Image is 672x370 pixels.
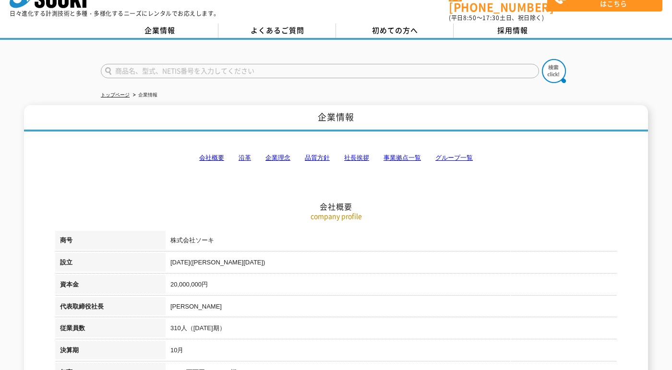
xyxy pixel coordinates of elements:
a: 沿革 [239,154,251,161]
a: 社長挨拶 [344,154,369,161]
span: (平日 ～ 土日、祝日除く) [449,13,544,22]
h1: 企業情報 [24,105,648,131]
a: 採用情報 [454,24,571,38]
td: 株式会社ソーキ [166,231,617,253]
input: 商品名、型式、NETIS番号を入力してください [101,64,539,78]
a: 初めての方へ [336,24,454,38]
td: 310人（[DATE]期） [166,319,617,341]
p: 日々進化する計測技術と多種・多様化するニーズにレンタルでお応えします。 [10,11,220,16]
span: 8:50 [463,13,477,22]
h2: 会社概要 [55,106,617,212]
a: グループ一覧 [435,154,473,161]
a: トップページ [101,92,130,97]
th: 資本金 [55,275,166,297]
th: 商号 [55,231,166,253]
span: 初めての方へ [372,25,418,36]
td: 10月 [166,341,617,363]
a: 事業拠点一覧 [384,154,421,161]
img: btn_search.png [542,59,566,83]
p: company profile [55,211,617,221]
th: 設立 [55,253,166,275]
th: 代表取締役社長 [55,297,166,319]
td: 20,000,000円 [166,275,617,297]
td: [PERSON_NAME] [166,297,617,319]
span: 17:30 [482,13,500,22]
a: 会社概要 [199,154,224,161]
a: 企業理念 [265,154,290,161]
td: [DATE]([PERSON_NAME][DATE]) [166,253,617,275]
th: 従業員数 [55,319,166,341]
li: 企業情報 [131,90,157,100]
a: よくあるご質問 [218,24,336,38]
a: 企業情報 [101,24,218,38]
th: 決算期 [55,341,166,363]
a: 品質方針 [305,154,330,161]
